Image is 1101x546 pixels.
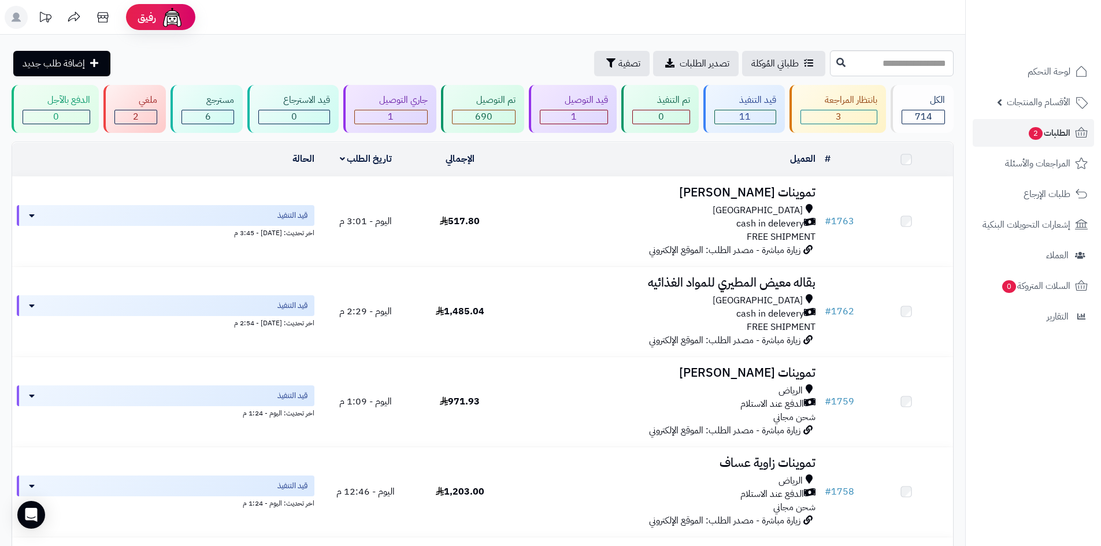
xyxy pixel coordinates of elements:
span: زيارة مباشرة - مصدر الطلب: الموقع الإلكتروني [649,424,800,437]
span: اليوم - 1:09 م [339,395,392,408]
span: 3 [836,110,841,124]
a: #1758 [825,485,854,499]
span: [GEOGRAPHIC_DATA] [713,204,803,217]
span: 0 [1002,280,1016,293]
div: اخر تحديث: اليوم - 1:24 م [17,406,314,418]
a: الإجمالي [446,152,474,166]
h3: تموينات [PERSON_NAME] [511,366,815,380]
span: اليوم - 3:01 م [339,214,392,228]
span: 971.93 [440,395,480,408]
a: تاريخ الطلب [340,152,392,166]
div: 6 [182,110,233,124]
span: 11 [739,110,751,124]
span: # [825,214,831,228]
div: Open Intercom Messenger [17,501,45,529]
span: الدفع عند الاستلام [740,488,804,501]
span: تصفية [618,57,640,70]
div: قيد التنفيذ [714,94,776,107]
span: اليوم - 2:29 م [339,304,392,318]
a: الكل714 [888,85,956,133]
span: اليوم - 12:46 م [336,485,395,499]
span: قيد التنفيذ [277,300,307,311]
a: بانتظار المراجعة 3 [787,85,889,133]
span: زيارة مباشرة - مصدر الطلب: الموقع الإلكتروني [649,514,800,528]
div: 1 [355,110,427,124]
span: زيارة مباشرة - مصدر الطلب: الموقع الإلكتروني [649,243,800,257]
span: المراجعات والأسئلة [1005,155,1070,172]
span: 2 [133,110,139,124]
span: شحن مجاني [773,410,815,424]
span: رفيق [138,10,156,24]
img: ai-face.png [161,6,184,29]
div: 3 [801,110,877,124]
span: التقارير [1047,309,1069,325]
span: 1,203.00 [436,485,484,499]
span: 1 [388,110,394,124]
a: السلات المتروكة0 [973,272,1094,300]
button: تصفية [594,51,650,76]
span: زيارة مباشرة - مصدر الطلب: الموقع الإلكتروني [649,333,800,347]
a: تم التنفيذ 0 [619,85,701,133]
a: العميل [790,152,815,166]
a: #1762 [825,304,854,318]
span: 690 [475,110,492,124]
a: لوحة التحكم [973,58,1094,86]
div: 2 [115,110,157,124]
span: شحن مجاني [773,500,815,514]
a: المراجعات والأسئلة [973,150,1094,177]
span: 714 [915,110,932,124]
a: #1759 [825,395,854,408]
span: السلات المتروكة [1001,278,1070,294]
span: إضافة طلب جديد [23,57,85,70]
a: تحديثات المنصة [31,6,60,32]
span: cash in delevery [736,217,804,231]
div: قيد الاسترجاع [258,94,330,107]
div: 1 [540,110,607,124]
div: 11 [715,110,776,124]
span: # [825,485,831,499]
span: الرياض [779,474,803,488]
div: تم التنفيذ [632,94,690,107]
span: العملاء [1046,247,1069,263]
span: 0 [658,110,664,124]
span: 517.80 [440,214,480,228]
div: اخر تحديث: [DATE] - 2:54 م [17,316,314,328]
a: التقارير [973,303,1094,330]
h3: تموينات [PERSON_NAME] [511,186,815,199]
a: العملاء [973,242,1094,269]
div: جاري التوصيل [354,94,428,107]
span: تصدير الطلبات [680,57,729,70]
span: # [825,304,831,318]
a: إشعارات التحويلات البنكية [973,211,1094,239]
div: 0 [23,110,90,124]
span: 1 [571,110,577,124]
span: لوحة التحكم [1028,64,1070,80]
span: 6 [205,110,211,124]
span: FREE SHIPMENT [747,320,815,334]
div: 0 [633,110,689,124]
a: #1763 [825,214,854,228]
span: قيد التنفيذ [277,390,307,402]
a: إضافة طلب جديد [13,51,110,76]
span: الأقسام والمنتجات [1007,94,1070,110]
a: طلباتي المُوكلة [742,51,825,76]
div: قيد التوصيل [540,94,608,107]
span: طلبات الإرجاع [1024,186,1070,202]
a: طلبات الإرجاع [973,180,1094,208]
div: الدفع بالآجل [23,94,90,107]
a: تصدير الطلبات [653,51,739,76]
span: الرياض [779,384,803,398]
img: logo-2.png [1022,9,1090,33]
span: طلباتي المُوكلة [751,57,799,70]
div: تم التوصيل [452,94,516,107]
a: # [825,152,831,166]
span: قيد التنفيذ [277,210,307,221]
h3: بقاله معيض المطيري للمواد الغذائيه [511,276,815,289]
span: قيد التنفيذ [277,480,307,492]
a: ملغي 2 [101,85,169,133]
span: FREE SHIPMENT [747,230,815,244]
span: 2 [1029,127,1043,140]
div: 0 [259,110,329,124]
a: الحالة [292,152,314,166]
span: 0 [291,110,297,124]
